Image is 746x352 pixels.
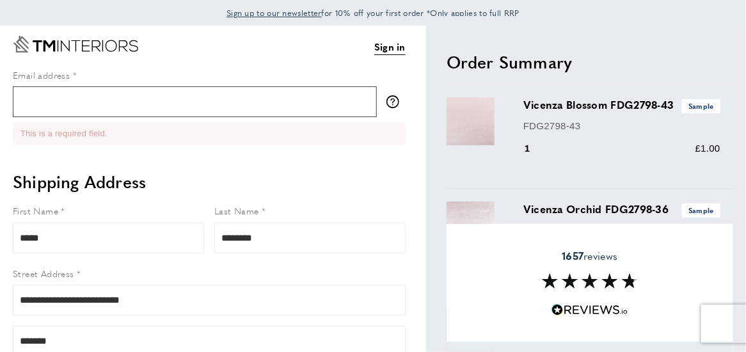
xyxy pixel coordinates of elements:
span: Street Address [13,267,74,280]
h2: Order Summary [447,51,733,74]
img: Reviews section [542,273,638,289]
a: Go to Home page [13,36,138,52]
span: £1.00 [695,143,720,154]
li: This is a required field. [20,127,398,140]
a: Sign in [374,39,406,55]
a: Sign up to our newsletter [226,6,322,19]
div: 1 [523,141,548,156]
img: Reviews.io 5 stars [552,304,628,316]
span: Sign up to our newsletter [226,7,322,19]
img: Vicenza Orchid FDG2798-36 [447,202,495,250]
span: Email address [13,68,70,81]
img: Vicenza Blossom FDG2798-43 [447,97,495,145]
h2: Shipping Address [13,170,406,193]
span: reviews [562,250,617,262]
p: FDG2798-43 [523,118,720,134]
span: Sample [682,204,720,217]
span: for 10% off your first order *Only applies to full RRP [226,7,520,19]
h3: Vicenza Orchid FDG2798-36 [523,202,720,217]
button: More information [386,95,406,108]
strong: 1657 [562,248,583,263]
span: Last Name [214,204,259,217]
span: First Name [13,204,58,217]
h3: Vicenza Blossom FDG2798-43 [523,97,720,113]
span: Sample [682,99,720,113]
p: FDG2798-36 [523,223,720,238]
